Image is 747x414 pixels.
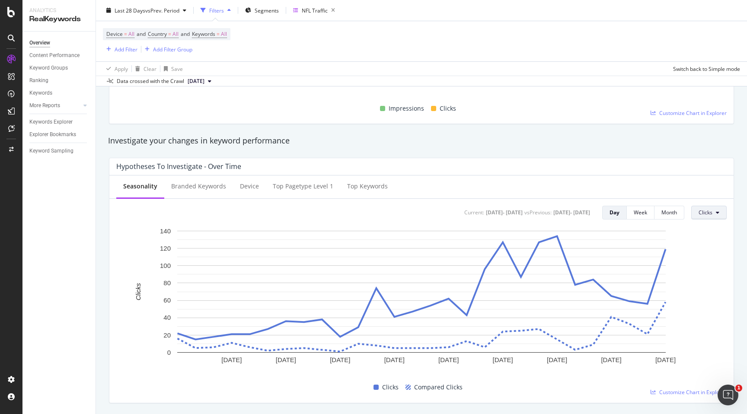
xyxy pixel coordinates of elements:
text: 80 [163,279,171,287]
div: Day [610,209,619,216]
button: Clicks [691,206,727,220]
span: vs Prev. Period [145,6,179,14]
text: 0 [167,348,171,356]
div: [DATE] - [DATE] [486,209,523,216]
div: Add Filter [115,45,137,53]
span: 1 [735,385,742,392]
button: Filters [197,3,234,17]
button: Week [627,206,654,220]
div: Hypotheses to Investigate - Over Time [116,162,241,171]
text: 120 [160,245,171,252]
a: Overview [29,38,89,48]
div: Keywords Explorer [29,118,73,127]
button: Last 28 DaysvsPrev. Period [103,3,190,17]
span: = [168,30,171,38]
div: Top Keywords [347,182,388,191]
span: = [217,30,220,38]
span: All [128,28,134,40]
text: 20 [163,331,171,338]
button: NFL Traffic [290,3,338,17]
div: [DATE] - [DATE] [553,209,590,216]
text: [DATE] [547,356,567,363]
div: vs Previous : [524,209,552,216]
span: Compared Clicks [414,382,463,392]
iframe: Intercom live chat [718,385,738,405]
div: More Reports [29,101,60,110]
text: [DATE] [221,356,242,363]
a: Explorer Bookmarks [29,130,89,139]
span: Segments [255,6,279,14]
div: Apply [115,65,128,72]
div: Filters [209,6,224,14]
div: Keyword Sampling [29,146,73,156]
div: Investigate your changes in keyword performance [108,135,735,146]
span: and [181,30,190,38]
div: Keyword Groups [29,64,68,73]
div: Analytics [29,7,89,14]
span: All [172,28,179,40]
text: 60 [163,296,171,304]
button: Segments [242,3,282,17]
button: Day [602,206,627,220]
span: Customize Chart in Explorer [659,389,727,396]
span: and [137,30,146,38]
button: Add Filter [103,44,137,54]
div: Content Performance [29,51,80,60]
a: Customize Chart in Explorer [651,109,727,117]
span: 2025 Aug. 9th [188,77,204,85]
span: Clicks [699,209,712,216]
a: Keywords Explorer [29,118,89,127]
text: [DATE] [276,356,296,363]
div: Device [240,182,259,191]
span: All [221,28,227,40]
span: Impressions [389,103,424,114]
text: [DATE] [330,356,350,363]
div: Switch back to Simple mode [673,65,740,72]
text: [DATE] [384,356,405,363]
text: 40 [163,314,171,321]
button: Month [654,206,684,220]
span: Keywords [192,30,215,38]
button: [DATE] [184,76,215,86]
text: 140 [160,227,171,234]
a: Ranking [29,76,89,85]
a: Customize Chart in Explorer [651,389,727,396]
button: Clear [132,62,156,76]
div: Explorer Bookmarks [29,130,76,139]
div: Keywords [29,89,52,98]
span: = [124,30,127,38]
a: Content Performance [29,51,89,60]
div: Top pagetype Level 1 [273,182,333,191]
span: Clicks [440,103,456,114]
svg: A chart. [116,226,727,379]
div: Seasonality [123,182,157,191]
span: Country [148,30,167,38]
div: Branded Keywords [171,182,226,191]
text: [DATE] [655,356,676,363]
button: Add Filter Group [141,44,192,54]
text: [DATE] [601,356,621,363]
text: Clicks [134,283,142,300]
div: Week [634,209,647,216]
button: Save [160,62,183,76]
span: Device [106,30,123,38]
span: Clicks [382,382,399,392]
div: Overview [29,38,50,48]
text: 100 [160,262,171,269]
button: Switch back to Simple mode [670,62,740,76]
a: More Reports [29,101,81,110]
span: Last 28 Days [115,6,145,14]
a: Keywords [29,89,89,98]
div: RealKeywords [29,14,89,24]
div: Month [661,209,677,216]
div: Data crossed with the Crawl [117,77,184,85]
button: Apply [103,62,128,76]
a: Keyword Groups [29,64,89,73]
div: Save [171,65,183,72]
a: Keyword Sampling [29,146,89,156]
div: Add Filter Group [153,45,192,53]
div: Current: [464,209,484,216]
span: Customize Chart in Explorer [659,109,727,117]
div: Ranking [29,76,48,85]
